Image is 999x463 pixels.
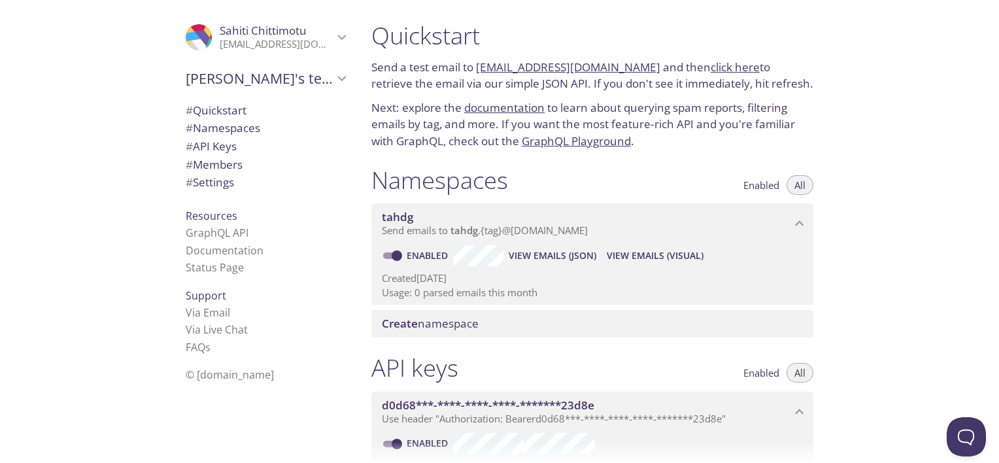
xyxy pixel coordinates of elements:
[186,368,274,382] span: © [DOMAIN_NAME]
[371,203,813,244] div: tahdg namespace
[186,243,263,258] a: Documentation
[186,69,333,88] span: [PERSON_NAME]'s team
[947,417,986,456] iframe: Help Scout Beacon - Open
[371,59,813,92] p: Send a test email to and then to retrieve the email via our simple JSON API. If you don't see it ...
[175,173,356,192] div: Team Settings
[175,61,356,95] div: Sahiti's team
[175,137,356,156] div: API Keys
[503,245,601,266] button: View Emails (JSON)
[382,316,479,331] span: namespace
[186,139,193,154] span: #
[186,120,260,135] span: Namespaces
[371,99,813,150] p: Next: explore the to learn about querying spam reports, filtering emails by tag, and more. If you...
[186,157,243,172] span: Members
[186,288,226,303] span: Support
[205,340,211,354] span: s
[736,363,787,383] button: Enabled
[186,139,237,154] span: API Keys
[601,245,709,266] button: View Emails (Visual)
[382,286,803,300] p: Usage: 0 parsed emails this month
[371,353,458,383] h1: API keys
[371,21,813,50] h1: Quickstart
[175,156,356,174] div: Members
[186,103,193,118] span: #
[175,16,356,59] div: Sahiti Chittimotu
[175,101,356,120] div: Quickstart
[382,316,418,331] span: Create
[220,38,333,51] p: [EMAIL_ADDRESS][DOMAIN_NAME]
[405,249,453,262] a: Enabled
[522,133,631,148] a: GraphQL Playground
[509,248,596,264] span: View Emails (JSON)
[382,224,588,237] span: Send emails to . {tag} @[DOMAIN_NAME]
[186,175,193,190] span: #
[186,175,234,190] span: Settings
[186,226,248,240] a: GraphQL API
[607,248,703,264] span: View Emails (Visual)
[476,60,660,75] a: [EMAIL_ADDRESS][DOMAIN_NAME]
[405,437,453,449] a: Enabled
[787,363,813,383] button: All
[711,60,760,75] a: click here
[186,322,248,337] a: Via Live Chat
[186,305,230,320] a: Via Email
[186,157,193,172] span: #
[464,100,545,115] a: documentation
[220,23,307,38] span: Sahiti Chittimotu
[787,175,813,195] button: All
[371,310,813,337] div: Create namespace
[382,271,803,285] p: Created [DATE]
[371,165,508,195] h1: Namespaces
[186,120,193,135] span: #
[186,103,246,118] span: Quickstart
[736,175,787,195] button: Enabled
[450,224,478,237] span: tahdg
[186,209,237,223] span: Resources
[382,209,413,224] span: tahdg
[186,260,244,275] a: Status Page
[175,119,356,137] div: Namespaces
[186,340,211,354] a: FAQ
